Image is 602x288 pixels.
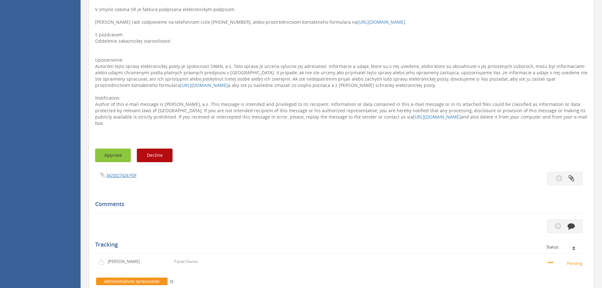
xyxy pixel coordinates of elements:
[98,259,108,265] img: user-icon.png
[96,278,167,285] span: Administratívne spracovanie
[180,82,228,88] a: [URL][DOMAIN_NAME]
[548,260,584,267] small: Pending
[137,149,173,162] button: Decline
[174,259,198,265] p: Panel Owner
[95,242,583,248] h5: Tracking
[106,173,137,178] a: 3425027424.PDF
[546,245,583,249] div: Status
[95,149,131,162] button: Approve
[95,201,583,207] h5: Comments
[108,259,144,265] p: [PERSON_NAME]
[413,114,461,120] a: [URL][DOMAIN_NAME]
[357,19,405,25] a: [URL][DOMAIN_NAME]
